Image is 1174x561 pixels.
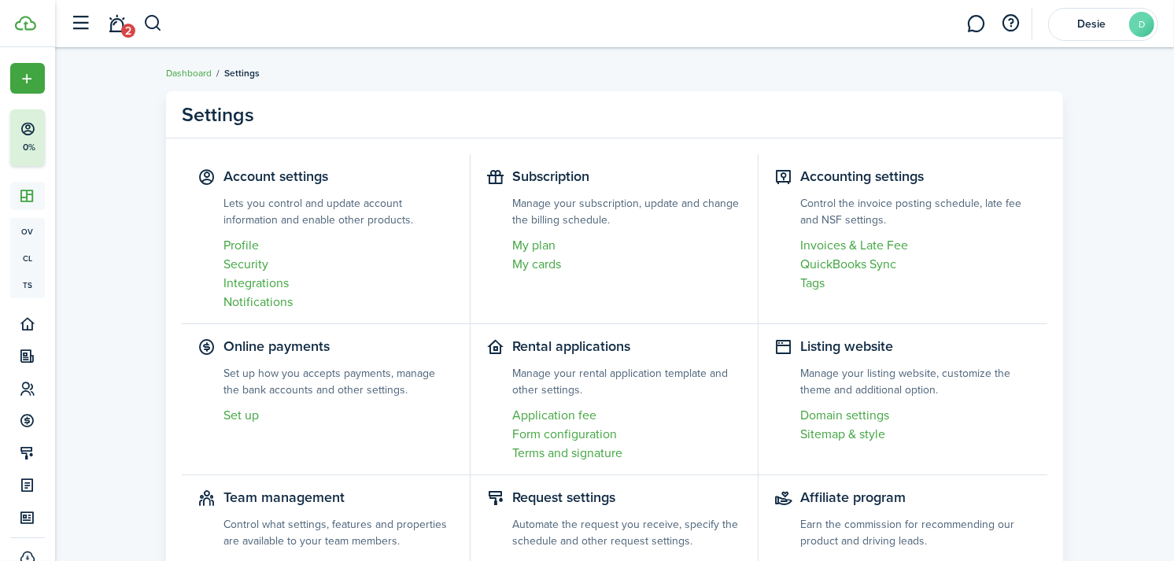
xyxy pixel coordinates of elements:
[512,516,743,549] settings-item-description: Automate the request you receive, specify the schedule and other request settings.
[800,516,1032,549] settings-item-description: Earn the commission for recommending our product and driving leads.
[182,100,254,130] panel-main-title: Settings
[512,365,743,398] settings-item-description: Manage your rental application template and other settings.
[512,236,743,255] a: My plan
[66,9,96,39] button: Open sidebar
[10,63,45,94] button: Open menu
[800,236,1032,255] a: Invoices & Late Fee
[512,406,743,425] a: Application fee
[121,24,135,38] span: 2
[223,255,454,274] a: Security
[223,406,454,425] a: Set up
[800,195,1032,228] settings-item-description: Control the invoice posting schedule, late fee and NSF settings.
[512,255,743,274] a: My cards
[10,109,141,166] button: 0%
[10,271,45,298] a: ts
[166,66,212,80] a: Dashboard
[800,274,1032,293] a: Tags
[800,365,1032,398] settings-item-description: Manage your listing website, customize the theme and additional option.
[10,218,45,245] a: ov
[512,425,743,444] a: Form configuration
[998,10,1024,37] button: Open resource center
[800,425,1032,444] a: Sitemap & style
[512,444,743,463] a: Terms and signature
[800,406,1032,425] a: Domain settings
[223,236,454,255] a: Profile
[512,195,743,228] settings-item-description: Manage your subscription, update and change the billing schedule.
[962,4,991,44] a: Messaging
[223,365,454,398] settings-item-description: Set up how you accepts payments, manage the bank accounts and other settings.
[223,195,454,228] settings-item-description: Lets you control and update account information and enable other products.
[800,255,1032,274] a: QuickBooks Sync
[102,4,132,44] a: Notifications
[223,293,454,312] a: Notifications
[1060,19,1123,30] span: Desie
[10,245,45,271] a: cl
[224,66,260,80] span: Settings
[15,16,36,31] img: TenantCloud
[143,10,163,37] button: Search
[1129,12,1154,37] avatar-text: D
[20,141,39,154] p: 0%
[223,274,454,293] a: Integrations
[223,516,454,549] settings-item-description: Control what settings, features and properties are available to your team members.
